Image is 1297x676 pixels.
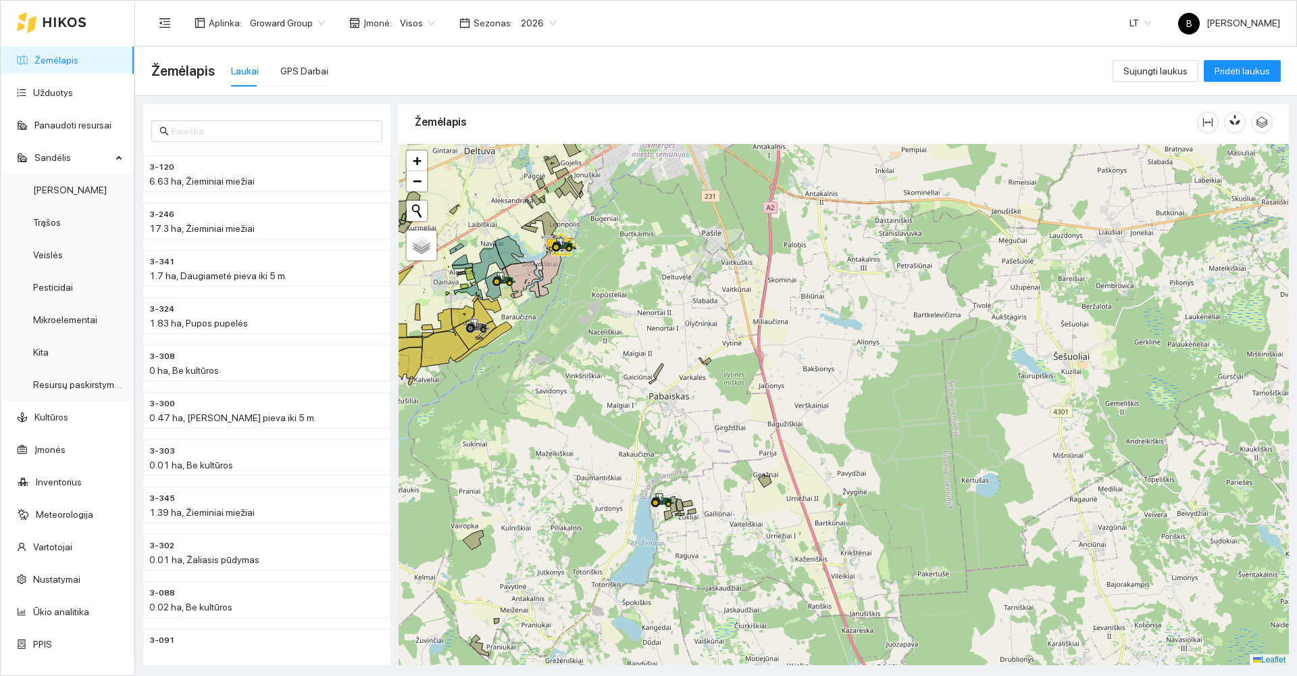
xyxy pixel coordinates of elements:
[159,17,171,29] span: menu-fold
[36,509,93,520] a: Meteorologija
[33,347,49,358] a: Kita
[1204,66,1281,76] a: Pridėti laukus
[1113,60,1198,82] button: Sujungti laukus
[149,270,287,281] span: 1.7 ha, Daugiametė pieva iki 5 m.
[413,152,422,169] span: +
[400,13,435,33] span: Visos
[1123,64,1188,78] span: Sujungti laukus
[151,9,178,37] button: menu-fold
[1253,655,1286,665] a: Leaflet
[231,64,259,78] div: Laukai
[149,223,255,234] span: 17.3 ha, Žieminiai miežiai
[474,16,513,30] span: Sezonas :
[33,639,52,650] a: PPIS
[33,217,61,228] a: Trąšos
[209,16,242,30] span: Aplinka :
[1204,60,1281,82] button: Pridėti laukus
[363,16,392,30] span: Įmonė :
[407,201,427,221] button: Initiate a new search
[33,87,73,98] a: Užduotys
[521,13,556,33] span: 2026
[413,172,422,189] span: −
[149,634,175,647] span: 3-091
[1129,13,1151,33] span: LT
[33,282,73,293] a: Pesticidai
[36,477,82,487] a: Inventorius
[280,64,328,78] div: GPS Darbai
[407,151,427,171] a: Zoom in
[1197,112,1219,133] button: column-width
[34,412,68,422] a: Kultūros
[151,60,215,82] span: Žemėlapis
[149,176,255,187] span: 6.63 ha, Žieminiai miežiai
[149,318,248,329] span: 1.83 ha, Pupos pupelės
[195,18,205,28] span: layout
[34,444,66,455] a: Įmonės
[459,18,470,28] span: calendar
[149,507,255,518] span: 1.39 ha, Žieminiai miežiai
[34,120,111,130] a: Panaudoti resursai
[149,460,233,470] span: 0.01 ha, Be kultūros
[149,554,259,565] span: 0.01 ha, Žaliasis pūdymas
[149,256,175,268] span: 3-341
[149,303,174,316] span: 3-324
[149,602,232,612] span: 0.02 ha, Be kultūros
[1215,64,1270,78] span: Pridėti laukus
[33,606,89,617] a: Ūkio analitika
[149,208,174,221] span: 3-246
[149,365,219,376] span: 0 ha, Be kultūros
[250,13,325,33] span: Groward Group
[33,574,80,585] a: Nustatymai
[149,587,175,600] span: 3-088
[172,124,374,139] input: Paieška
[149,445,175,458] span: 3-303
[1198,117,1218,128] span: column-width
[149,539,174,552] span: 3-302
[34,144,111,171] span: Sandėlis
[407,231,436,260] a: Layers
[33,185,107,195] a: [PERSON_NAME]
[149,161,174,174] span: 3-120
[34,55,78,66] a: Žemėlapis
[149,397,175,410] span: 3-300
[1178,18,1280,28] span: [PERSON_NAME]
[407,171,427,191] a: Zoom out
[149,412,316,423] span: 0.47 ha, [PERSON_NAME] pieva iki 5 m.
[159,126,169,136] span: search
[415,103,1197,141] div: Žemėlapis
[1113,66,1198,76] a: Sujungti laukus
[349,18,360,28] span: shop
[33,379,124,390] a: Resursų paskirstymas
[33,541,72,552] a: Vartotojai
[33,249,63,260] a: Veislės
[33,314,97,325] a: Mikroelementai
[149,350,175,363] span: 3-308
[149,492,175,505] span: 3-345
[1186,13,1192,34] span: B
